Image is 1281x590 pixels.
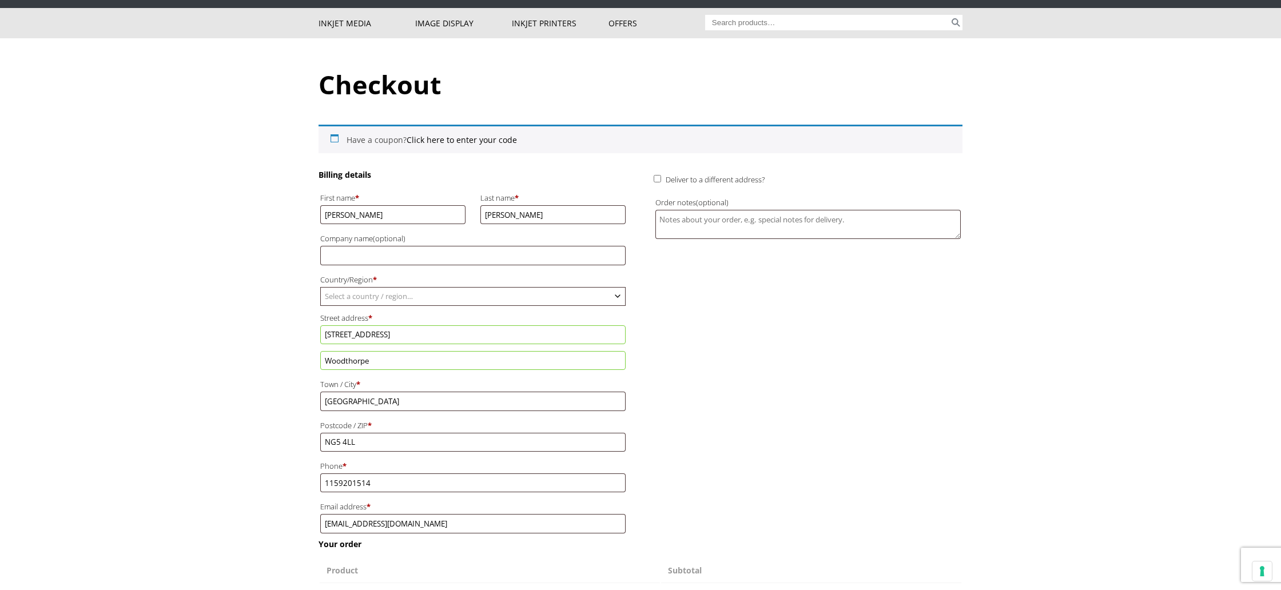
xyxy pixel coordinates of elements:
h3: Your order [319,539,962,549]
label: Postcode / ZIP [320,418,626,433]
span: (optional) [373,233,405,244]
label: Town / City [320,377,626,392]
label: Email address [320,499,626,514]
a: Offers [608,8,705,38]
h3: Billing details [319,169,627,180]
label: Company name [320,231,626,246]
span: (optional) [696,197,729,208]
span: Select a country / region… [325,291,413,301]
button: Search [949,15,962,30]
a: Inkjet Printers [512,8,608,38]
label: First name [320,190,466,205]
input: Apartment, suite, unit, etc. (optional) [320,351,626,370]
span: Country/Region [320,287,626,306]
label: Order notes [655,195,961,210]
input: House number and street name [320,325,626,344]
a: Image Display [415,8,512,38]
div: Have a coupon? [319,125,962,153]
h1: Checkout [319,67,962,102]
button: Your consent preferences for tracking technologies [1252,561,1272,581]
span: Deliver to a different address? [666,174,765,185]
input: Deliver to a different address? [654,175,661,182]
label: Last name [480,190,626,205]
label: Street address [320,310,626,325]
label: Phone [320,459,626,473]
input: Search products… [705,15,950,30]
a: Inkjet Media [319,8,415,38]
a: Enter your coupon code [407,134,517,145]
label: Country/Region [320,272,626,287]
